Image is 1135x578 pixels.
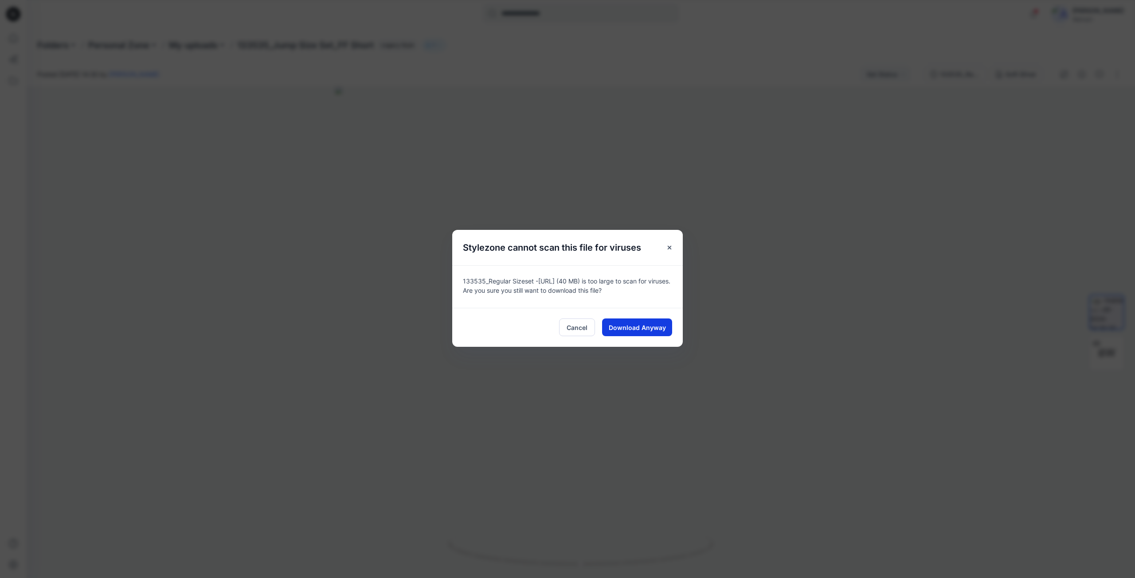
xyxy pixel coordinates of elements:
[452,265,683,308] div: 133535_Regular Sizeset -[URL] (40 MB) is too large to scan for viruses. Are you sure you still wa...
[452,230,652,265] h5: Stylezone cannot scan this file for viruses
[661,240,677,256] button: Close
[567,323,587,332] span: Cancel
[609,323,666,332] span: Download Anyway
[559,318,595,336] button: Cancel
[602,318,672,336] button: Download Anyway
